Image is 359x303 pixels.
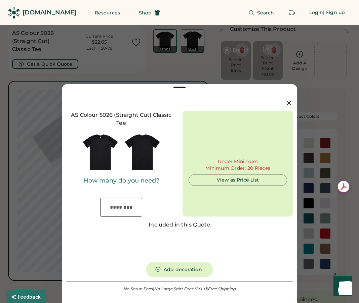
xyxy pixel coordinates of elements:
[23,8,76,17] div: [DOMAIN_NAME]
[194,177,281,184] div: View as Price List
[79,131,121,173] img: 5026-Black-Front.jpg
[121,131,163,173] img: 5026-Black-Back.jpg
[323,9,345,16] div: | Sign up
[309,9,323,16] div: Login
[205,158,270,172] div: Under Minimum Minimum Order: 20 Pieces
[240,6,282,19] button: Search
[257,10,274,15] span: Search
[139,10,152,15] span: Shop
[8,7,20,18] img: Rendered Logo - Screens
[146,262,213,277] button: Add decoration
[131,6,168,19] button: Shop
[66,220,293,229] div: Included in this Quote
[87,6,128,19] button: Resources
[207,286,236,291] em: Free Shipping
[153,286,206,291] em: No Large Shirt Fees (2XL+)
[153,286,154,291] font: |
[327,273,356,302] iframe: Front Chat
[83,177,159,185] div: How many do you need?
[207,286,208,291] font: |
[123,286,153,291] em: No Setup Fees
[66,111,176,127] div: AS Colour 5026 (Straight Cut) Classic Tee
[285,6,298,19] button: Retrieve an order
